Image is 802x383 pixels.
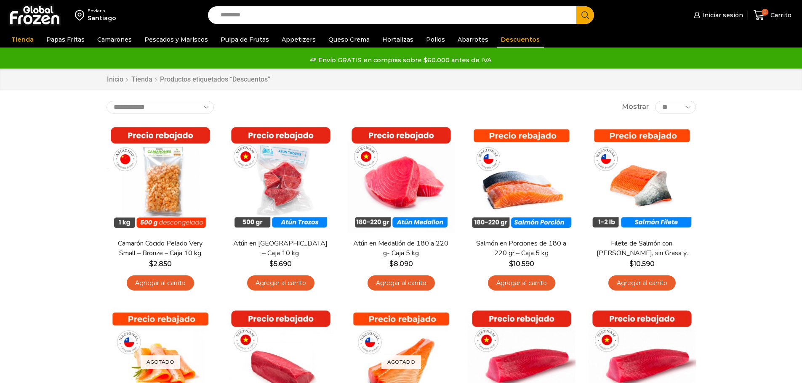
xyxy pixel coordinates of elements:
[112,239,208,258] a: Camarón Cocido Pelado Very Small – Bronze – Caja 10 kg
[629,260,634,268] span: $
[389,260,413,268] bdi: 8.090
[700,11,743,19] span: Iniciar sesión
[576,6,594,24] button: Search button
[107,101,214,114] select: Pedido de la tienda
[324,32,374,48] a: Queso Crema
[216,32,273,48] a: Pulpa de Frutas
[269,260,274,268] span: $
[473,239,570,258] a: Salmón en Porciones de 180 a 220 gr – Caja 5 kg
[247,275,314,291] a: Agregar al carrito: “Atún en Trozos - Caja 10 kg”
[127,275,194,291] a: Agregar al carrito: “Camarón Cocido Pelado Very Small - Bronze - Caja 10 kg”
[149,260,153,268] span: $
[107,75,270,85] nav: Breadcrumb
[88,14,116,22] div: Santiago
[131,75,153,85] a: Tienda
[497,32,544,48] a: Descuentos
[93,32,136,48] a: Camarones
[622,102,649,112] span: Mostrar
[141,355,180,369] p: Agotado
[378,32,418,48] a: Hortalizas
[7,32,38,48] a: Tienda
[352,239,449,258] a: Atún en Medallón de 180 a 220 g- Caja 5 kg
[692,7,743,24] a: Iniciar sesión
[762,9,768,16] span: 0
[751,5,794,25] a: 0 Carrito
[160,75,270,83] h1: Productos etiquetados “Descuentos”
[368,275,435,291] a: Agregar al carrito: “Atún en Medallón de 180 a 220 g- Caja 5 kg”
[608,275,676,291] a: Agregar al carrito: “Filete de Salmón con Piel, sin Grasa y sin Espinas 1-2 lb – Caja 10 Kg”
[488,275,555,291] a: Agregar al carrito: “Salmón en Porciones de 180 a 220 gr - Caja 5 kg”
[42,32,89,48] a: Papas Fritas
[75,8,88,22] img: address-field-icon.svg
[389,260,394,268] span: $
[768,11,791,19] span: Carrito
[509,260,513,268] span: $
[453,32,493,48] a: Abarrotes
[381,355,421,369] p: Agotado
[629,260,655,268] bdi: 10.590
[88,8,116,14] div: Enviar a
[277,32,320,48] a: Appetizers
[107,75,124,85] a: Inicio
[422,32,449,48] a: Pollos
[269,260,292,268] bdi: 5.690
[232,239,329,258] a: Atún en [GEOGRAPHIC_DATA] – Caja 10 kg
[149,260,172,268] bdi: 2.850
[140,32,212,48] a: Pescados y Mariscos
[509,260,534,268] bdi: 10.590
[593,239,690,258] a: Filete de Salmón con [PERSON_NAME], sin Grasa y sin Espinas 1-2 lb – Caja 10 Kg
